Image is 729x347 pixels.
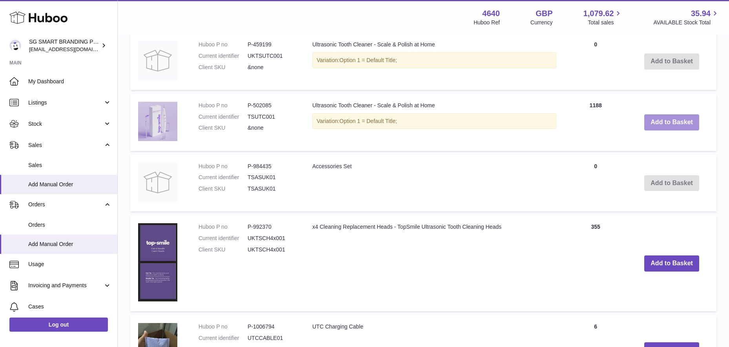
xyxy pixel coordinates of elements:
td: 1188 [564,94,627,151]
div: SG SMART BRANDING PTE. LTD. [29,38,100,53]
span: Usage [28,261,111,268]
span: Orders [28,221,111,229]
span: Cases [28,303,111,310]
span: Orders [28,201,103,208]
td: 0 [564,33,627,90]
span: AVAILABLE Stock Total [653,19,720,26]
span: Sales [28,162,111,169]
img: Ultrasonic Tooth Cleaner - Scale & Polish at Home [138,41,177,80]
strong: 4640 [482,8,500,19]
td: Ultrasonic Tooth Cleaner - Scale & Polish at Home [304,94,564,151]
span: [EMAIL_ADDRESS][DOMAIN_NAME] [29,46,115,52]
span: Stock [28,120,103,128]
img: Ultrasonic Tooth Cleaner - Scale & Polish at Home [138,102,177,141]
dt: Client SKU [199,124,248,132]
span: 35.94 [691,8,711,19]
dt: Current identifier [199,52,248,60]
dd: &none [248,64,297,71]
span: Sales [28,141,103,149]
dt: Current identifier [199,174,248,181]
img: uktopsmileshipping@gmail.com [9,40,21,51]
span: Option 1 = Default Title; [339,57,397,63]
dt: Current identifier [199,334,248,342]
dd: UKTSCH4x001 [248,246,297,253]
dt: Current identifier [199,113,248,121]
dt: Huboo P no [199,41,248,48]
span: 1,079.62 [583,8,614,19]
a: Log out [9,318,108,332]
img: x4 Cleaning Replacement Heads - TopSmile Ultrasonic Tooth Cleaning Heads [138,223,177,301]
img: Accessories Set [138,163,177,202]
dt: Huboo P no [199,323,248,330]
dd: P-502085 [248,102,297,109]
dd: TSUTC001 [248,113,297,121]
span: Add Manual Order [28,241,111,248]
button: Add to Basket [644,114,699,130]
div: Variation: [312,113,556,129]
td: Ultrasonic Tooth Cleaner - Scale & Polish at Home [304,33,564,90]
div: Huboo Ref [474,19,500,26]
dd: UKTSCH4x001 [248,235,297,242]
dt: Current identifier [199,235,248,242]
dd: P-992370 [248,223,297,231]
dd: TSASUK01 [248,174,297,181]
dd: P-459199 [248,41,297,48]
a: 1,079.62 Total sales [583,8,623,26]
td: 355 [564,215,627,311]
span: Option 1 = Default Title; [339,118,397,124]
dt: Huboo P no [199,163,248,170]
td: x4 Cleaning Replacement Heads - TopSmile Ultrasonic Tooth Cleaning Heads [304,215,564,311]
span: Invoicing and Payments [28,282,103,289]
td: Accessories Set [304,155,564,212]
div: Variation: [312,52,556,68]
dt: Client SKU [199,185,248,193]
div: Currency [530,19,553,26]
dd: P-1006794 [248,323,297,330]
span: My Dashboard [28,78,111,85]
dt: Client SKU [199,64,248,71]
a: 35.94 AVAILABLE Stock Total [653,8,720,26]
span: Add Manual Order [28,181,111,188]
dd: P-984435 [248,163,297,170]
dd: TSASUK01 [248,185,297,193]
span: Total sales [588,19,623,26]
dt: Client SKU [199,246,248,253]
button: Add to Basket [644,255,699,272]
dd: &none [248,124,297,132]
strong: GBP [536,8,552,19]
dt: Huboo P no [199,102,248,109]
dd: UTCCABLE01 [248,334,297,342]
td: 0 [564,155,627,212]
span: Listings [28,99,103,106]
dt: Huboo P no [199,223,248,231]
dd: UKTSUTC001 [248,52,297,60]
